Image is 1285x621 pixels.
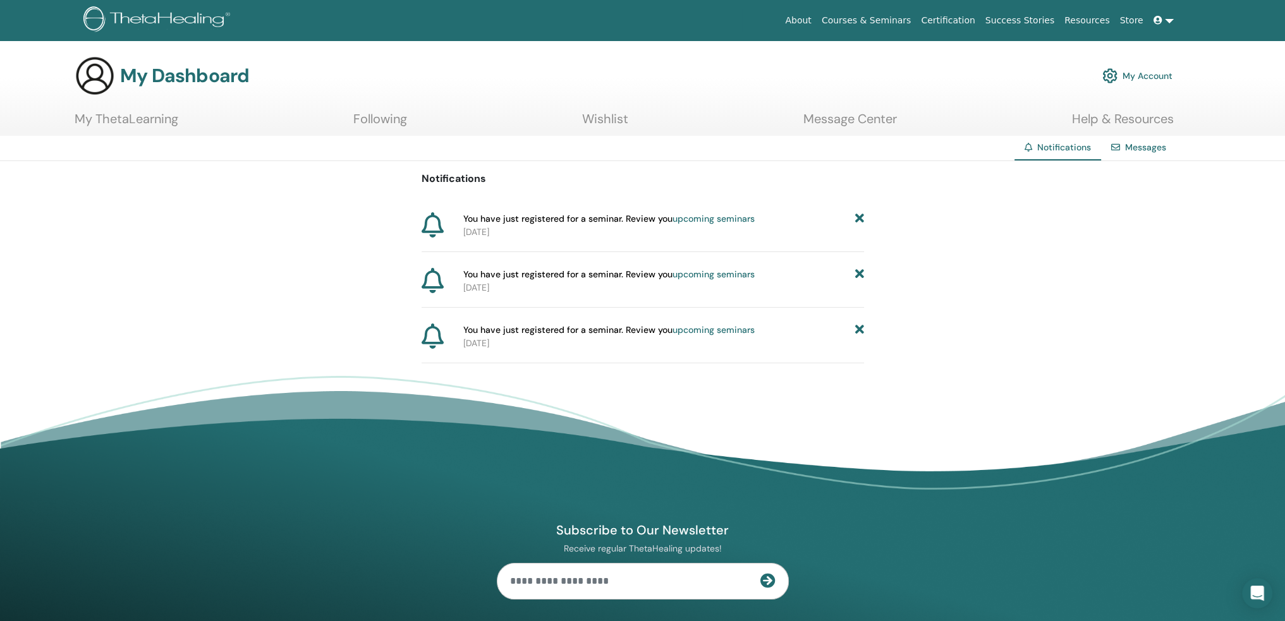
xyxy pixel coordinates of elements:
[980,9,1059,32] a: Success Stories
[780,9,816,32] a: About
[1102,65,1118,87] img: cog.svg
[803,111,897,136] a: Message Center
[463,212,755,226] span: You have just registered for a seminar. Review you
[463,226,864,239] p: [DATE]
[673,324,755,335] a: upcoming seminars
[817,9,917,32] a: Courses & Seminars
[1102,62,1172,90] a: My Account
[83,6,234,35] img: logo.png
[463,323,755,337] span: You have just registered for a seminar. Review you
[1059,9,1115,32] a: Resources
[497,543,789,554] p: Receive regular ThetaHealing updates!
[1115,9,1148,32] a: Store
[1037,142,1091,153] span: Notifications
[422,171,864,186] p: Notifications
[463,337,864,350] p: [DATE]
[1242,578,1272,608] div: Open Intercom Messenger
[497,522,789,538] h4: Subscribe to Our Newsletter
[1072,111,1174,136] a: Help & Resources
[75,56,115,96] img: generic-user-icon.jpg
[673,213,755,224] a: upcoming seminars
[353,111,407,136] a: Following
[120,64,249,87] h3: My Dashboard
[673,268,755,280] a: upcoming seminars
[916,9,980,32] a: Certification
[463,281,864,294] p: [DATE]
[463,268,755,281] span: You have just registered for a seminar. Review you
[75,111,178,136] a: My ThetaLearning
[582,111,628,136] a: Wishlist
[1125,142,1166,153] a: Messages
